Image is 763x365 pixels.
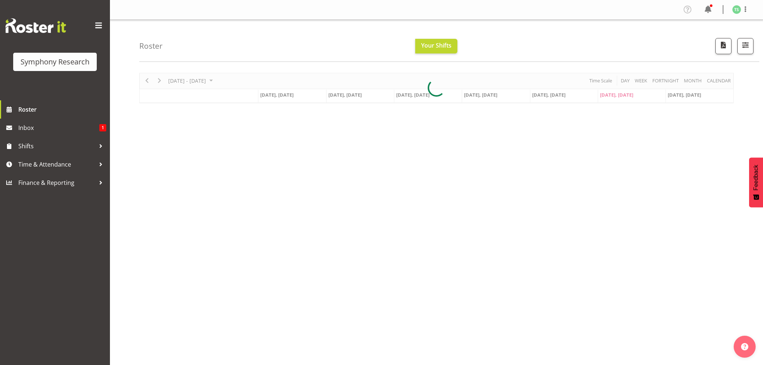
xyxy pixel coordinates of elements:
img: help-xxl-2.png [741,343,748,350]
span: 1 [99,124,106,131]
button: Feedback - Show survey [749,157,763,207]
button: Your Shifts [415,39,457,53]
h4: Roster [139,42,163,50]
span: Finance & Reporting [18,177,95,188]
span: Roster [18,104,106,115]
button: Download a PDF of the roster according to the set date range. [715,38,731,54]
button: Filter Shifts [737,38,753,54]
span: Feedback [753,165,759,190]
img: tanya-stebbing1954.jpg [732,5,741,14]
span: Your Shifts [421,41,451,49]
img: Rosterit website logo [5,18,66,33]
span: Inbox [18,122,99,133]
span: Time & Attendance [18,159,95,170]
div: Symphony Research [21,56,89,67]
span: Shifts [18,141,95,152]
